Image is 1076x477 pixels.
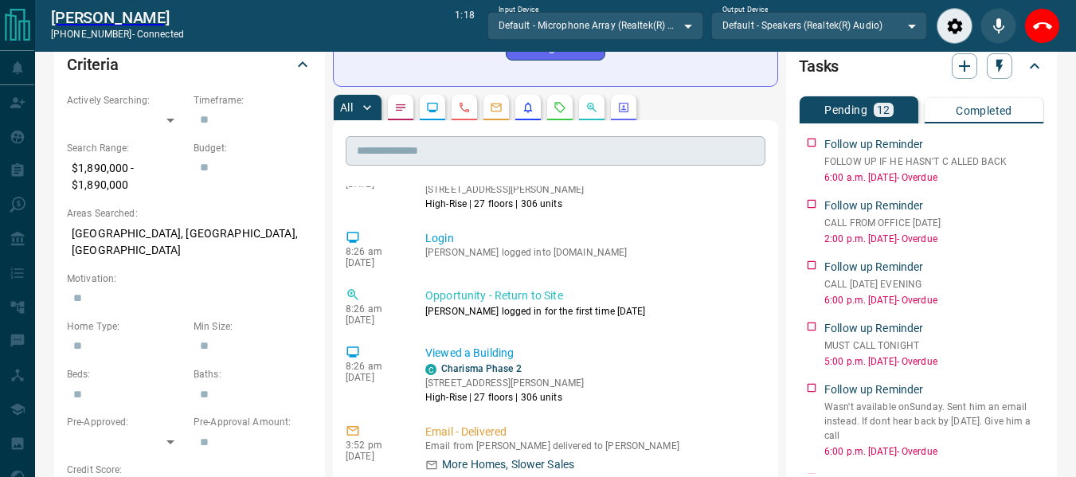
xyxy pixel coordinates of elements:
[441,363,522,374] a: Charisma Phase 2
[346,361,401,372] p: 8:26 am
[194,93,312,108] p: Timeframe:
[824,216,1044,230] p: CALL FROM OFFICE [DATE]
[487,12,703,39] div: Default - Microphone Array (Realtek(R) Audio)
[425,247,759,258] p: [PERSON_NAME] logged into [DOMAIN_NAME]
[67,463,312,477] p: Credit Score:
[824,400,1044,443] p: Wasn't available onSunday. Sent him an email instead. If dont hear back by [DATE]. Give him a call
[554,101,566,114] svg: Requests
[137,29,184,40] span: connected
[425,182,584,197] p: [STREET_ADDRESS][PERSON_NAME]
[194,415,312,429] p: Pre-Approval Amount:
[426,101,439,114] svg: Lead Browsing Activity
[585,101,598,114] svg: Opportunities
[824,197,923,214] p: Follow up Reminder
[824,320,923,337] p: Follow up Reminder
[824,293,1044,307] p: 6:00 p.m. [DATE] - Overdue
[346,372,401,383] p: [DATE]
[522,101,534,114] svg: Listing Alerts
[67,155,186,198] p: $1,890,000 - $1,890,000
[67,52,119,77] h2: Criteria
[824,259,923,276] p: Follow up Reminder
[67,272,312,286] p: Motivation:
[425,424,759,440] p: Email - Delivered
[877,104,890,115] p: 12
[824,170,1044,185] p: 6:00 a.m. [DATE] - Overdue
[455,8,474,44] p: 1:18
[980,8,1016,44] div: Mute
[824,136,923,153] p: Follow up Reminder
[425,345,759,362] p: Viewed a Building
[346,451,401,462] p: [DATE]
[824,104,867,115] p: Pending
[346,440,401,451] p: 3:52 pm
[51,8,184,27] a: [PERSON_NAME]
[490,101,503,114] svg: Emails
[51,27,184,41] p: [PHONE_NUMBER] -
[346,303,401,315] p: 8:26 am
[425,364,436,375] div: condos.ca
[67,141,186,155] p: Search Range:
[824,381,923,398] p: Follow up Reminder
[799,53,839,79] h2: Tasks
[67,206,312,221] p: Areas Searched:
[194,141,312,155] p: Budget:
[1024,8,1060,44] div: End Call
[824,154,1044,169] p: FOLLOW UP IF HE HASN'T C ALLED BACK
[194,367,312,381] p: Baths:
[617,101,630,114] svg: Agent Actions
[425,304,759,319] p: [PERSON_NAME] logged in for the first time [DATE]
[425,197,584,211] p: High-Rise | 27 floors | 306 units
[499,5,539,15] label: Input Device
[722,5,768,15] label: Output Device
[425,440,759,452] p: Email from [PERSON_NAME] delivered to [PERSON_NAME]
[340,102,353,113] p: All
[824,444,1044,459] p: 6:00 p.m. [DATE] - Overdue
[67,93,186,108] p: Actively Searching:
[394,101,407,114] svg: Notes
[824,232,1044,246] p: 2:00 p.m. [DATE] - Overdue
[956,105,1012,116] p: Completed
[67,415,186,429] p: Pre-Approved:
[824,277,1044,291] p: CALL [DATE] EVENING
[67,367,186,381] p: Beds:
[937,8,972,44] div: Audio Settings
[346,257,401,268] p: [DATE]
[442,456,574,473] p: More Homes, Slower Sales
[425,287,759,304] p: Opportunity - Return to Site
[824,354,1044,369] p: 5:00 p.m. [DATE] - Overdue
[346,246,401,257] p: 8:26 am
[458,101,471,114] svg: Calls
[67,221,312,264] p: [GEOGRAPHIC_DATA], [GEOGRAPHIC_DATA], [GEOGRAPHIC_DATA]
[194,319,312,334] p: Min Size:
[67,319,186,334] p: Home Type:
[425,230,759,247] p: Login
[425,390,584,405] p: High-Rise | 27 floors | 306 units
[67,45,312,84] div: Criteria
[799,47,1044,85] div: Tasks
[346,315,401,326] p: [DATE]
[711,12,927,39] div: Default - Speakers (Realtek(R) Audio)
[824,338,1044,353] p: MUST CALL TONIGHT
[425,376,584,390] p: [STREET_ADDRESS][PERSON_NAME]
